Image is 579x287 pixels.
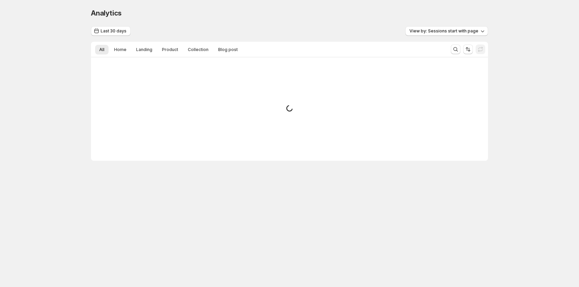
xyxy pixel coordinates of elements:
[463,44,473,54] button: Sort the results
[405,26,488,36] button: View by: Sessions start with page
[188,47,209,52] span: Collection
[409,28,478,34] span: View by: Sessions start with page
[114,47,126,52] span: Home
[218,47,238,52] span: Blog post
[91,26,131,36] button: Last 30 days
[91,9,122,17] span: Analytics
[99,47,104,52] span: All
[451,44,460,54] button: Search and filter results
[162,47,178,52] span: Product
[101,28,126,34] span: Last 30 days
[136,47,152,52] span: Landing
